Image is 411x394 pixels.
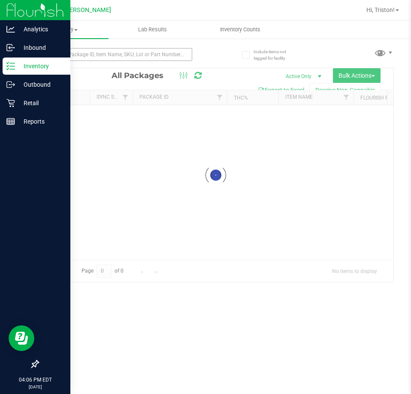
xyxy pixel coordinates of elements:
[254,48,296,61] span: Include items not tagged for facility
[15,61,66,71] p: Inventory
[366,6,395,13] span: Hi, Triston!
[15,98,66,108] p: Retail
[15,24,66,34] p: Analytics
[4,384,66,390] p: [DATE]
[6,25,15,33] inline-svg: Analytics
[6,62,15,70] inline-svg: Inventory
[6,117,15,126] inline-svg: Reports
[15,42,66,53] p: Inbound
[6,99,15,107] inline-svg: Retail
[4,376,66,384] p: 04:06 PM EDT
[6,43,15,52] inline-svg: Inbound
[15,79,66,90] p: Outbound
[6,80,15,89] inline-svg: Outbound
[109,21,196,39] a: Lab Results
[209,26,272,33] span: Inventory Counts
[9,325,34,351] iframe: Resource center
[64,6,111,14] span: [PERSON_NAME]
[196,21,284,39] a: Inventory Counts
[15,116,66,127] p: Reports
[127,26,178,33] span: Lab Results
[38,48,192,61] input: Search Package ID, Item Name, SKU, Lot or Part Number...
